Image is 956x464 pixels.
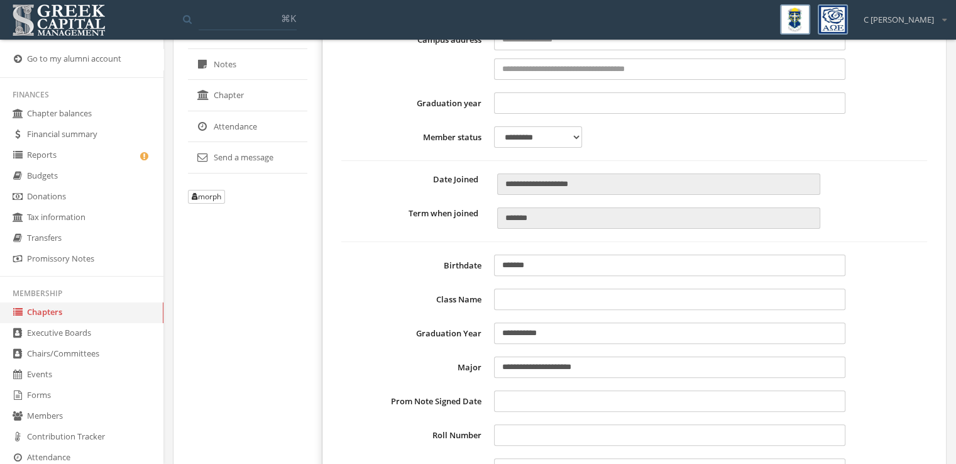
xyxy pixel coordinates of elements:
[864,14,934,26] span: C [PERSON_NAME]
[188,80,307,111] a: Chapter
[855,4,947,26] div: C [PERSON_NAME]
[341,323,488,344] label: Graduation Year
[188,142,307,174] a: Send a message
[341,255,488,276] label: Birthdate
[188,49,307,80] a: Notes
[281,12,296,25] span: ⌘K
[341,356,488,378] label: Major
[341,289,488,310] label: Class Name
[341,174,488,185] label: Date Joined
[188,111,307,143] a: Attendance
[341,126,488,148] label: Member status
[188,190,225,204] button: morph
[341,207,488,219] label: Term when joined
[341,92,488,114] label: Graduation year
[341,424,488,446] label: Roll Number
[341,29,488,80] label: Campus address
[341,390,488,412] label: Prom Note Signed Date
